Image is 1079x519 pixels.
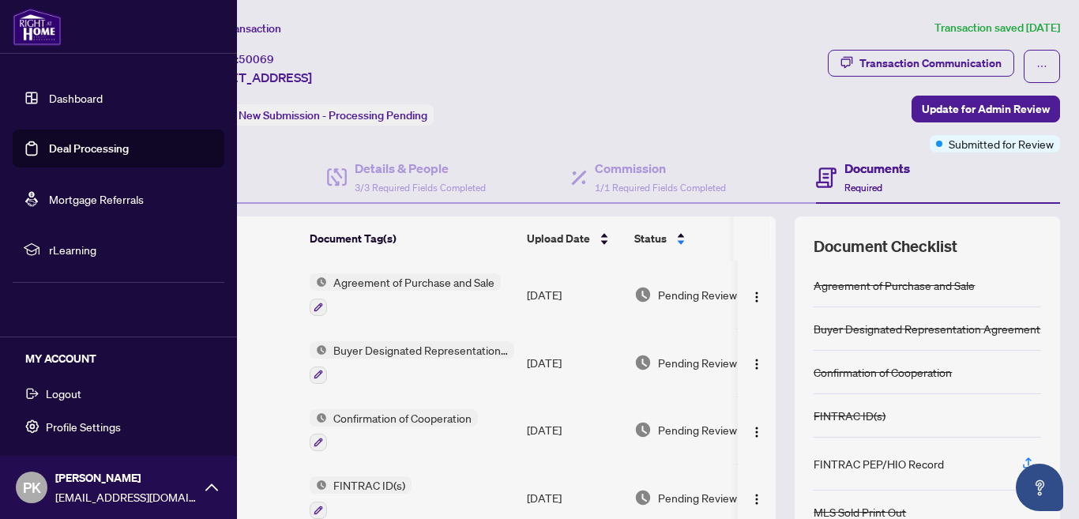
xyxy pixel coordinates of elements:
[49,141,129,156] a: Deal Processing
[310,273,501,316] button: Status IconAgreement of Purchase and Sale
[814,276,975,294] div: Agreement of Purchase and Sale
[658,354,737,371] span: Pending Review
[814,363,952,381] div: Confirmation of Cooperation
[310,341,327,359] img: Status Icon
[527,230,590,247] span: Upload Date
[844,159,910,178] h4: Documents
[46,414,121,439] span: Profile Settings
[934,19,1060,37] article: Transaction saved [DATE]
[355,159,486,178] h4: Details & People
[13,380,224,407] button: Logout
[310,476,327,494] img: Status Icon
[634,489,652,506] img: Document Status
[814,455,944,472] div: FINTRAC PEP/HIO Record
[744,417,769,442] button: Logo
[13,8,62,46] img: logo
[310,409,327,427] img: Status Icon
[521,261,628,329] td: [DATE]
[303,216,521,261] th: Document Tag(s)
[25,350,224,367] h5: MY ACCOUNT
[595,159,726,178] h4: Commission
[634,230,667,247] span: Status
[310,476,412,519] button: Status IconFINTRAC ID(s)
[634,286,652,303] img: Document Status
[521,216,628,261] th: Upload Date
[355,182,486,194] span: 3/3 Required Fields Completed
[634,354,652,371] img: Document Status
[658,421,737,438] span: Pending Review
[912,96,1060,122] button: Update for Admin Review
[196,104,434,126] div: Status:
[310,409,478,452] button: Status IconConfirmation of Cooperation
[49,192,144,206] a: Mortgage Referrals
[46,381,81,406] span: Logout
[814,235,957,258] span: Document Checklist
[744,350,769,375] button: Logo
[310,341,514,384] button: Status IconBuyer Designated Representation Agreement
[1016,464,1063,511] button: Open asap
[239,52,274,66] span: 50069
[814,320,1040,337] div: Buyer Designated Representation Agreement
[327,341,514,359] span: Buyer Designated Representation Agreement
[658,489,737,506] span: Pending Review
[197,21,281,36] span: View Transaction
[844,182,882,194] span: Required
[13,413,224,440] button: Profile Settings
[327,476,412,494] span: FINTRAC ID(s)
[750,426,763,438] img: Logo
[744,282,769,307] button: Logo
[55,469,197,487] span: [PERSON_NAME]
[744,485,769,510] button: Logo
[750,493,763,506] img: Logo
[750,291,763,303] img: Logo
[1036,61,1047,72] span: ellipsis
[750,358,763,370] img: Logo
[327,409,478,427] span: Confirmation of Cooperation
[49,91,103,105] a: Dashboard
[814,407,885,424] div: FINTRAC ID(s)
[949,135,1054,152] span: Submitted for Review
[196,68,312,87] span: [STREET_ADDRESS]
[595,182,726,194] span: 1/1 Required Fields Completed
[23,476,41,498] span: PK
[521,397,628,464] td: [DATE]
[634,421,652,438] img: Document Status
[310,273,327,291] img: Status Icon
[628,216,762,261] th: Status
[55,488,197,506] span: [EMAIL_ADDRESS][DOMAIN_NAME]
[922,96,1050,122] span: Update for Admin Review
[859,51,1002,76] div: Transaction Communication
[239,108,427,122] span: New Submission - Processing Pending
[521,329,628,397] td: [DATE]
[828,50,1014,77] button: Transaction Communication
[49,241,213,258] span: rLearning
[658,286,737,303] span: Pending Review
[327,273,501,291] span: Agreement of Purchase and Sale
